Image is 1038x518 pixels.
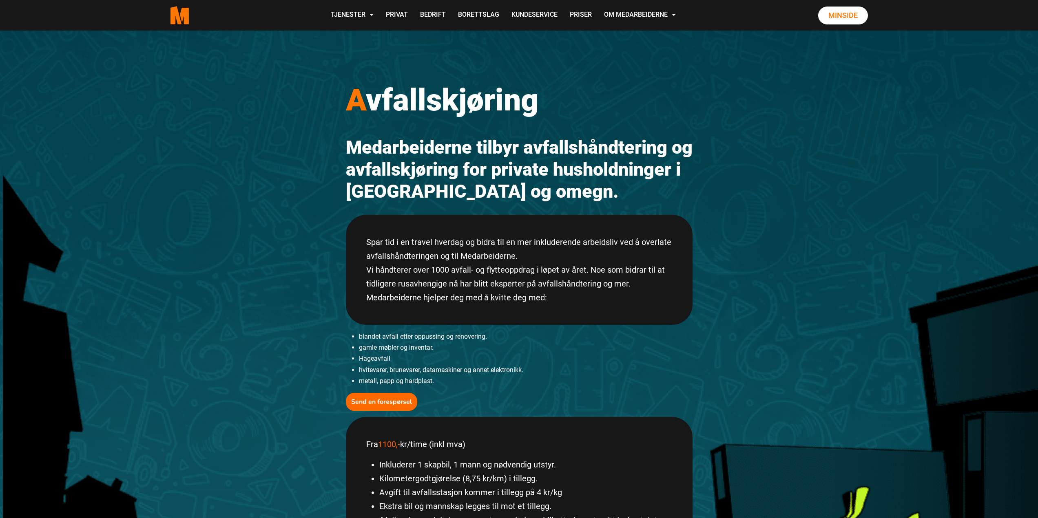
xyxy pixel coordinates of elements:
h1: vfallskjøring [346,82,693,118]
li: Hageavfall [359,353,693,364]
a: Kundeservice [505,1,564,30]
a: Privat [380,1,414,30]
li: blandet avfall etter oppussing og renovering. [359,331,693,342]
span: A [346,82,366,118]
a: Om Medarbeiderne [598,1,682,30]
h2: Medarbeiderne tilbyr avfallshåndtering og avfallskjøring for private husholdninger i [GEOGRAPHIC_... [346,137,693,203]
b: Send en forespørsel [351,397,412,406]
li: gamle møbler og inventar. [359,342,693,353]
a: Borettslag [452,1,505,30]
li: Inkluderer 1 skapbil, 1 mann og nødvendig utstyr. [379,458,672,472]
a: Minside [818,7,868,24]
a: Tjenester [325,1,380,30]
li: Ekstra bil og mannskap legges til mot et tillegg. [379,499,672,513]
a: Priser [564,1,598,30]
button: Send en forespørsel [346,393,417,411]
li: Kilometergodtgjørelse (8,75 kr/km) i tillegg. [379,472,672,485]
p: Fra kr/time (inkl mva) [366,437,672,451]
span: 1100,- [378,439,400,449]
li: metall, papp og hardplast. [359,375,693,386]
li: Avgift til avfallsstasjon kommer i tillegg på 4 kr/kg [379,485,672,499]
li: hvitevarer, brunevarer, datamaskiner og annet elektronikk. [359,364,693,375]
a: Bedrift [414,1,452,30]
div: Spar tid i en travel hverdag og bidra til en mer inkluderende arbeidsliv ved å overlate avfallshå... [346,215,693,325]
